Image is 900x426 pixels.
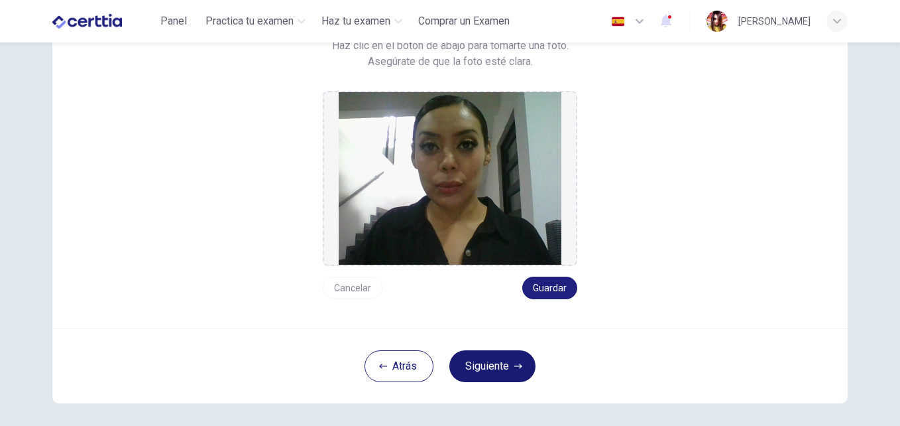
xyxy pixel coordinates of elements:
span: Asegúrate de que la foto esté clara. [368,54,533,70]
img: Profile picture [706,11,728,32]
button: Siguiente [449,350,535,382]
img: es [610,17,626,27]
span: Comprar un Examen [418,13,510,29]
div: [PERSON_NAME] [738,13,811,29]
a: CERTTIA logo [52,8,152,35]
span: Panel [160,13,187,29]
button: Practica tu examen [200,9,311,33]
button: Haz tu examen [316,9,408,33]
button: Panel [152,9,195,33]
button: Atrás [365,350,433,382]
span: Haz tu examen [321,13,390,29]
span: Practica tu examen [205,13,294,29]
img: preview screemshot [339,92,561,265]
button: Cancelar [323,277,382,299]
button: Comprar un Examen [413,9,515,33]
button: Guardar [522,277,577,299]
img: CERTTIA logo [52,8,122,35]
span: Haz clic en el botón de abajo para tomarte una foto. [332,38,569,54]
